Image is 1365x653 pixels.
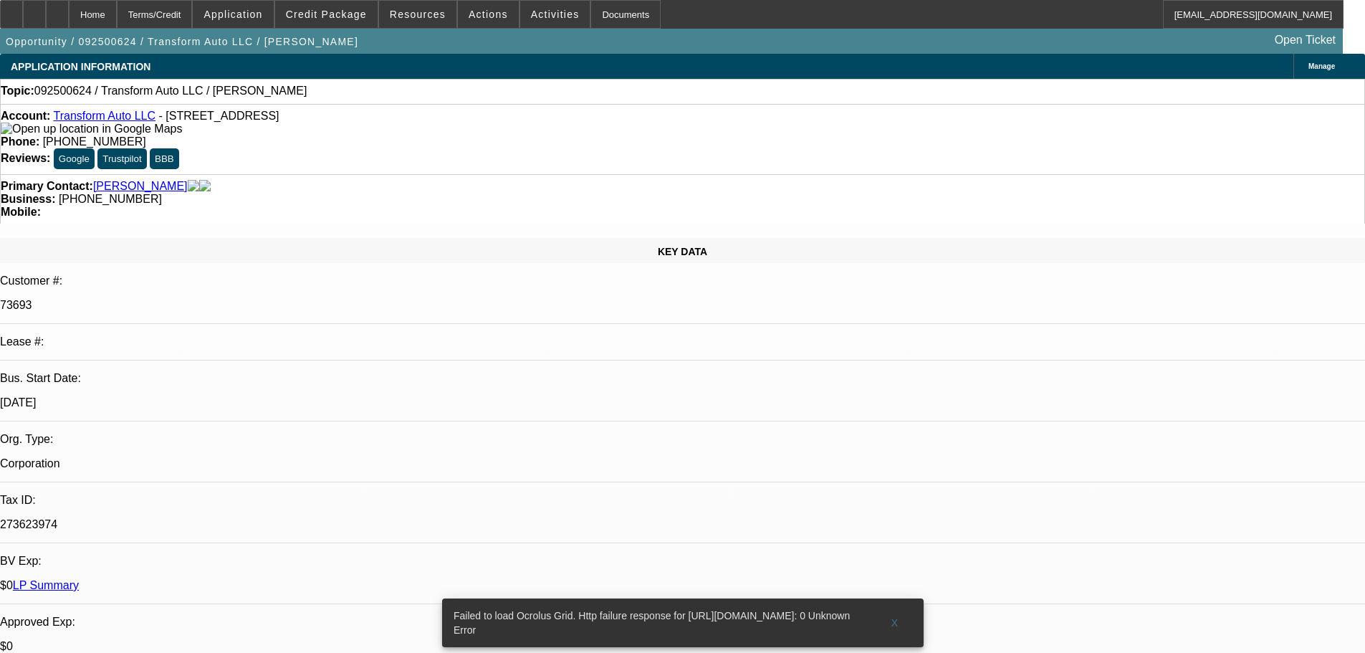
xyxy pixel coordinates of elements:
[54,148,95,169] button: Google
[150,148,179,169] button: BBB
[159,110,279,122] span: - [STREET_ADDRESS]
[520,1,590,28] button: Activities
[188,180,199,193] img: facebook-icon.png
[6,36,358,47] span: Opportunity / 092500624 / Transform Auto LLC / [PERSON_NAME]
[458,1,519,28] button: Actions
[1,123,182,135] a: View Google Maps
[1,110,50,122] strong: Account:
[1,135,39,148] strong: Phone:
[193,1,273,28] button: Application
[1,152,50,164] strong: Reviews:
[53,110,155,122] a: Transform Auto LLC
[1308,62,1335,70] span: Manage
[891,617,899,629] span: X
[658,246,707,257] span: KEY DATA
[59,193,162,205] span: [PHONE_NUMBER]
[1,206,41,218] strong: Mobile:
[13,579,79,591] a: LP Summary
[11,61,150,72] span: APPLICATION INFORMATION
[97,148,146,169] button: Trustpilot
[286,9,367,20] span: Credit Package
[1,123,182,135] img: Open up location in Google Maps
[34,85,307,97] span: 092500624 / Transform Auto LLC / [PERSON_NAME]
[93,180,188,193] a: [PERSON_NAME]
[1,193,55,205] strong: Business:
[442,599,872,647] div: Failed to load Ocrolus Grid. Http failure response for [URL][DOMAIN_NAME]: 0 Unknown Error
[469,9,508,20] span: Actions
[203,9,262,20] span: Application
[1,85,34,97] strong: Topic:
[379,1,456,28] button: Resources
[43,135,146,148] span: [PHONE_NUMBER]
[275,1,378,28] button: Credit Package
[1269,28,1341,52] a: Open Ticket
[199,180,211,193] img: linkedin-icon.png
[1,180,93,193] strong: Primary Contact:
[390,9,446,20] span: Resources
[872,610,918,636] button: X
[531,9,580,20] span: Activities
